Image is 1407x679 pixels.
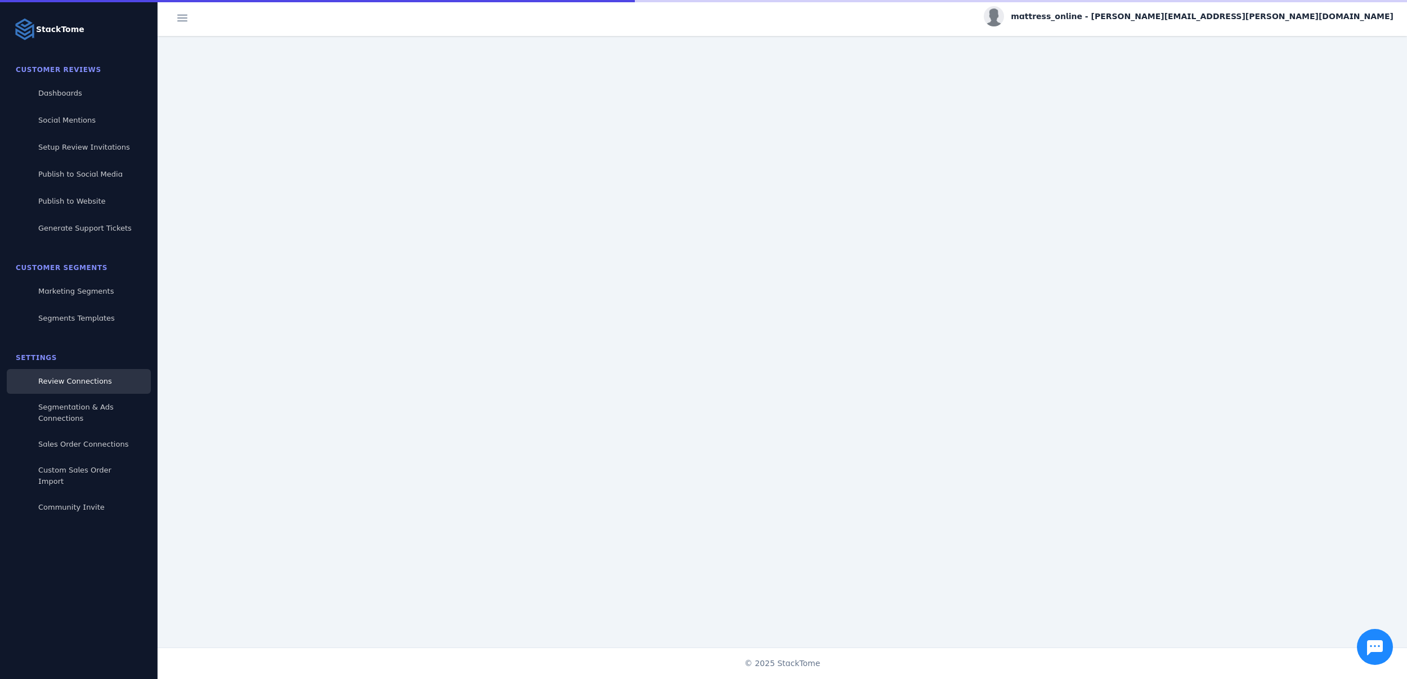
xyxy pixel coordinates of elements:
a: Sales Order Connections [7,432,151,457]
span: Setup Review Invitations [38,143,130,151]
span: Community Invite [38,503,105,511]
img: Logo image [14,18,36,41]
span: Sales Order Connections [38,440,128,448]
span: Dashboards [38,89,82,97]
span: Customer Segments [16,264,107,272]
a: Segments Templates [7,306,151,331]
span: © 2025 StackTome [745,658,821,669]
a: Publish to Social Media [7,162,151,187]
span: Generate Support Tickets [38,224,132,232]
span: Segmentation & Ads Connections [38,403,114,422]
strong: StackTome [36,24,84,35]
span: Publish to Website [38,197,105,205]
span: Review Connections [38,377,112,385]
button: mattress_online - [PERSON_NAME][EMAIL_ADDRESS][PERSON_NAME][DOMAIN_NAME] [984,6,1393,26]
span: Customer Reviews [16,66,101,74]
a: Publish to Website [7,189,151,214]
span: Segments Templates [38,314,115,322]
img: profile.jpg [984,6,1004,26]
span: mattress_online - [PERSON_NAME][EMAIL_ADDRESS][PERSON_NAME][DOMAIN_NAME] [1011,11,1393,23]
span: Social Mentions [38,116,96,124]
a: Segmentation & Ads Connections [7,396,151,430]
a: Generate Support Tickets [7,216,151,241]
span: Publish to Social Media [38,170,123,178]
span: Custom Sales Order Import [38,466,111,485]
span: Marketing Segments [38,287,114,295]
a: Marketing Segments [7,279,151,304]
a: Community Invite [7,495,151,520]
a: Review Connections [7,369,151,394]
span: Settings [16,354,57,362]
